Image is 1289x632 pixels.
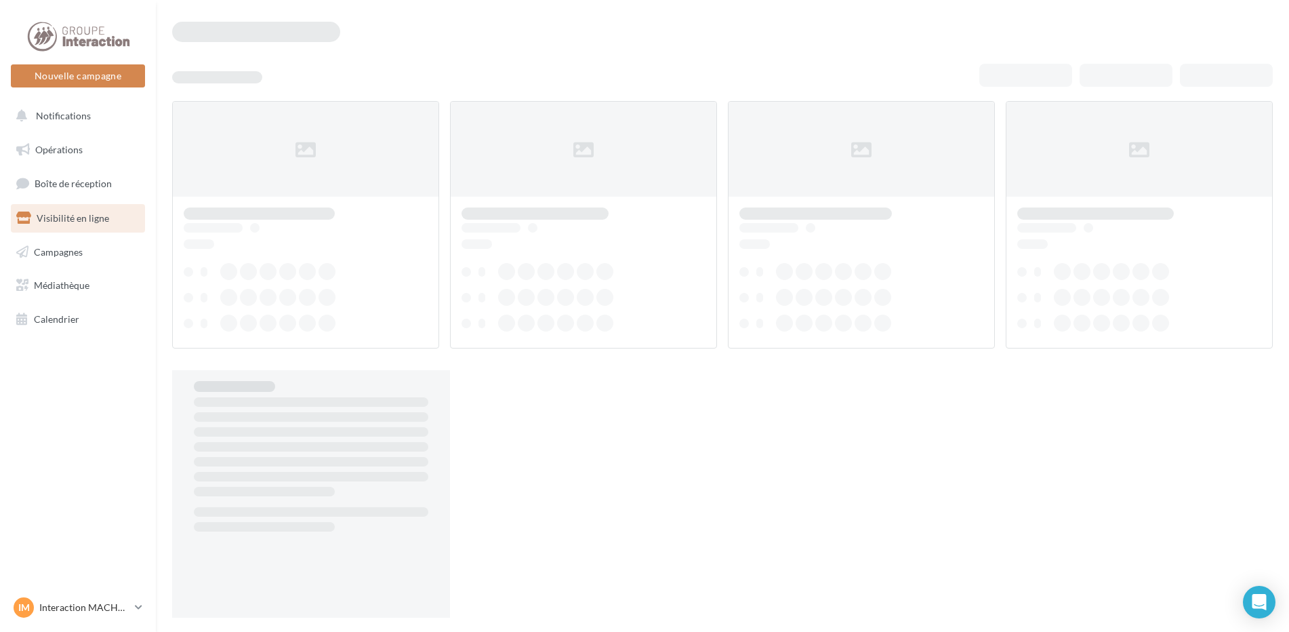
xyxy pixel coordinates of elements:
button: Notifications [8,102,142,130]
span: Campagnes [34,245,83,257]
a: Médiathèque [8,271,148,300]
p: Interaction MACHECOUL [39,601,129,614]
a: Visibilité en ligne [8,204,148,233]
a: Boîte de réception [8,169,148,198]
a: Opérations [8,136,148,164]
span: Calendrier [34,313,79,325]
span: Médiathèque [34,279,89,291]
span: Notifications [36,110,91,121]
div: Open Intercom Messenger [1243,586,1275,618]
span: Boîte de réception [35,178,112,189]
a: IM Interaction MACHECOUL [11,595,145,620]
a: Calendrier [8,305,148,334]
a: Campagnes [8,238,148,266]
span: Opérations [35,144,83,155]
button: Nouvelle campagne [11,64,145,87]
span: IM [18,601,30,614]
span: Visibilité en ligne [37,212,109,224]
